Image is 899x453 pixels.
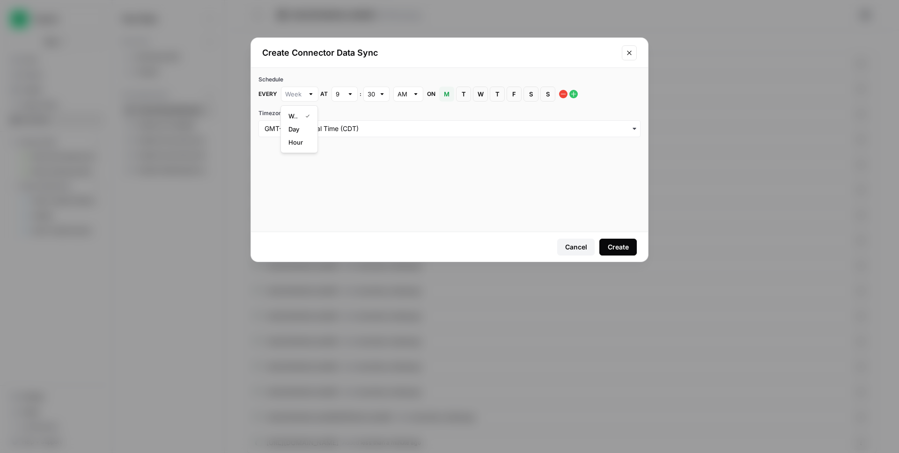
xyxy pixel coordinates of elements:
[398,89,409,99] input: AM
[490,87,505,102] button: T
[599,239,637,256] button: Create
[528,89,534,99] span: S
[494,89,500,99] span: T
[262,46,616,59] h2: Create Connector Data Sync
[444,89,449,99] span: M
[288,111,298,121] span: Week
[511,89,517,99] span: F
[427,90,435,98] span: on
[473,87,488,102] button: W
[456,87,471,102] button: T
[622,45,637,60] button: Close modal
[439,87,454,102] button: M
[545,89,551,99] span: S
[565,242,587,252] div: Cancel
[288,124,306,134] span: Day
[360,90,361,98] span: :
[285,89,304,99] input: Week
[608,242,629,252] div: Create
[540,87,555,102] button: S
[507,87,522,102] button: F
[557,239,595,256] button: Cancel
[336,89,343,99] input: 9
[258,109,641,117] label: Timezone
[288,138,306,147] span: Hour
[320,90,328,98] span: at
[258,90,277,98] span: Every
[478,89,483,99] span: W
[461,89,466,99] span: T
[265,124,634,133] input: GMT-5:00: Central Time (CDT)
[368,89,375,99] input: 30
[258,75,641,84] div: Schedule
[523,87,538,102] button: S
